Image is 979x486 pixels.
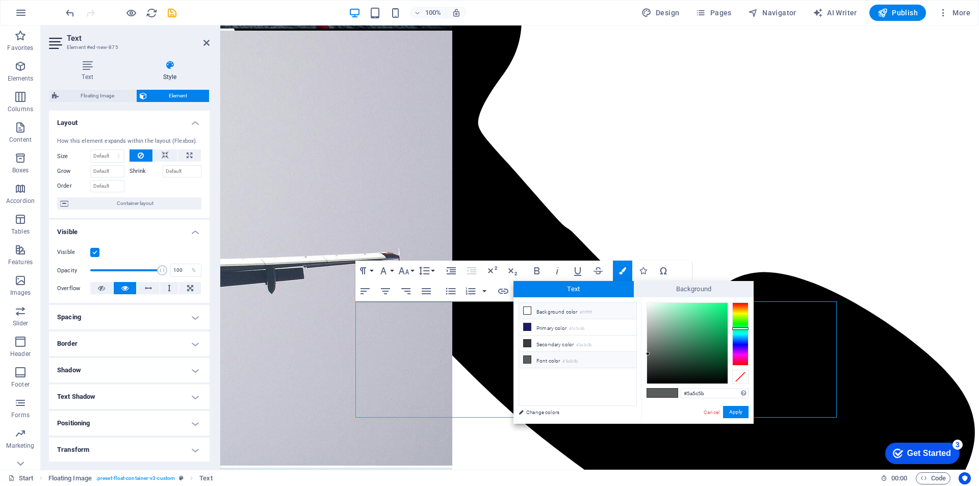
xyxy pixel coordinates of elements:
[461,281,480,301] button: Ordered List
[145,7,158,19] button: reload
[11,227,30,236] p: Tables
[417,281,436,301] button: Align Justify
[90,180,124,192] input: Default
[6,442,34,450] p: Marketing
[576,342,591,349] small: #3a3c3b
[417,261,436,281] button: Line Height
[441,281,460,301] button: Unordered List
[49,305,210,329] h4: Spacing
[179,475,184,481] i: This element is a customizable preset
[49,111,210,129] h4: Layout
[934,5,974,21] button: More
[57,137,201,146] div: How this element expands within the layout (Flexbox).
[62,90,133,102] span: Floating Image
[580,309,592,316] small: #ffffff
[647,389,662,397] span: #5a5c5b
[748,8,796,18] span: Navigator
[130,165,163,177] label: Shrink
[11,411,30,419] p: Forms
[376,261,395,281] button: Font Family
[425,7,442,19] h6: 100%
[878,8,918,18] span: Publish
[163,165,202,177] input: Default
[920,472,946,484] span: Code
[462,261,481,281] button: Decrease Indent
[637,5,684,21] button: Design
[503,261,522,281] button: Subscript
[13,319,29,327] p: Slider
[898,474,900,482] span: :
[396,281,416,301] button: Align Right
[137,90,209,102] button: Element
[519,319,636,336] li: Primary color
[519,352,636,368] li: Font color
[916,472,950,484] button: Code
[8,105,33,113] p: Columns
[703,408,720,416] a: Cancel
[633,261,653,281] button: Icons
[519,303,636,319] li: Background color
[49,331,210,356] h4: Border
[49,385,210,409] h4: Text Shadow
[8,472,34,484] a: Click to cancel selection. Double-click to open Pages
[57,197,201,210] button: Container layout
[12,166,29,174] p: Boxes
[480,281,488,301] button: Ordered List
[695,8,731,18] span: Pages
[64,7,76,19] button: undo
[187,264,201,276] div: %
[482,261,502,281] button: Superscript
[723,406,749,418] button: Apply
[613,261,632,281] button: Colors
[396,261,416,281] button: Font Size
[8,258,33,266] p: Features
[96,472,175,484] span: . preset-float-container-v3-custom
[809,5,861,21] button: AI Writer
[376,281,395,301] button: Align Center
[881,472,908,484] h6: Session time
[11,380,30,389] p: Footer
[130,60,210,82] h4: Style
[355,281,375,301] button: Align Left
[90,165,124,177] input: Default
[891,472,907,484] span: 00 00
[744,5,801,21] button: Navigator
[938,8,970,18] span: More
[220,25,979,470] iframe: To enrich screen reader interactions, please activate Accessibility in Grammarly extension settings
[10,350,31,358] p: Header
[48,472,92,484] span: Click to select. Double-click to edit
[9,136,32,144] p: Content
[49,90,136,102] button: Floating Image
[813,8,857,18] span: AI Writer
[569,325,584,332] small: #1c1c66
[49,411,210,436] h4: Positioning
[146,7,158,19] i: Reload page
[562,358,578,365] small: #5a5c5b
[8,74,34,83] p: Elements
[199,472,212,484] span: Click to select. Double-click to edit
[57,165,90,177] label: Grow
[662,389,678,397] span: #5a5c5b
[150,90,206,102] span: Element
[48,472,213,484] nav: breadcrumb
[57,180,90,192] label: Order
[57,246,90,259] label: Visible
[527,261,547,281] button: Bold (Ctrl+B)
[67,34,210,43] h2: Text
[7,44,33,52] p: Favorites
[6,197,35,205] p: Accordion
[494,281,513,301] button: Insert Link
[513,281,634,297] span: Text
[67,43,189,52] h3: Element #ed-new-875
[125,7,137,19] button: Click here to leave preview mode and continue editing
[49,438,210,462] h4: Transform
[548,261,567,281] button: Italic (Ctrl+I)
[410,7,446,19] button: 100%
[49,358,210,382] h4: Shadow
[49,220,210,238] h4: Visible
[49,60,130,82] h4: Text
[732,370,749,384] div: Clear Color Selection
